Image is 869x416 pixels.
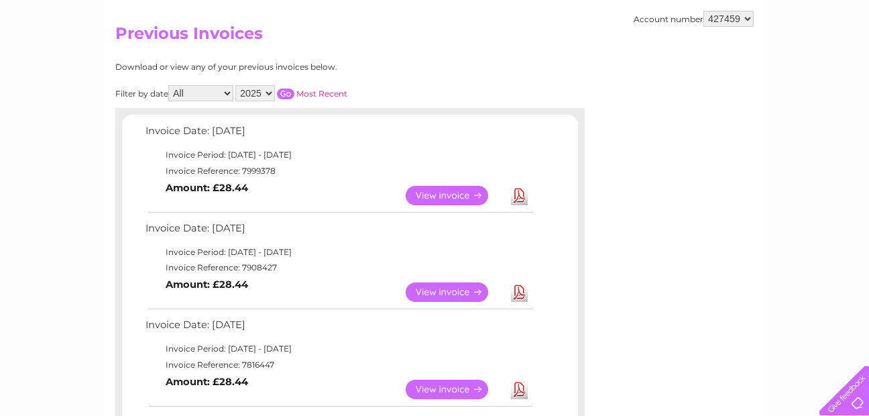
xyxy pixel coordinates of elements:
[511,186,528,205] a: Download
[166,182,248,194] b: Amount: £28.44
[119,7,752,65] div: Clear Business is a trading name of Verastar Limited (registered in [GEOGRAPHIC_DATA] No. 3667643...
[616,7,709,23] a: 0333 014 3131
[511,282,528,302] a: Download
[704,57,744,67] a: Telecoms
[142,244,534,260] td: Invoice Period: [DATE] - [DATE]
[406,282,504,302] a: View
[406,380,504,399] a: View
[780,57,813,67] a: Contact
[634,11,754,27] div: Account number
[752,57,772,67] a: Blog
[667,57,696,67] a: Energy
[633,57,658,67] a: Water
[142,357,534,373] td: Invoice Reference: 7816447
[825,57,856,67] a: Log out
[142,147,534,163] td: Invoice Period: [DATE] - [DATE]
[142,341,534,357] td: Invoice Period: [DATE] - [DATE]
[142,122,534,147] td: Invoice Date: [DATE]
[115,85,467,101] div: Filter by date
[142,163,534,179] td: Invoice Reference: 7999378
[142,260,534,276] td: Invoice Reference: 7908427
[142,316,534,341] td: Invoice Date: [DATE]
[511,380,528,399] a: Download
[115,24,754,50] h2: Previous Invoices
[406,186,504,205] a: View
[115,62,467,72] div: Download or view any of your previous invoices below.
[30,35,99,76] img: logo.png
[296,89,347,99] a: Most Recent
[166,278,248,291] b: Amount: £28.44
[142,219,534,244] td: Invoice Date: [DATE]
[166,376,248,388] b: Amount: £28.44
